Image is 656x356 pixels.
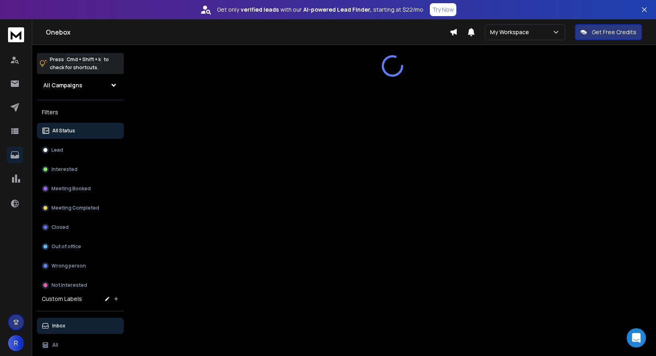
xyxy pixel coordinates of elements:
[37,258,124,274] button: Wrong person
[37,200,124,216] button: Meeting Completed
[52,128,75,134] p: All Status
[52,323,65,329] p: Inbox
[51,205,99,211] p: Meeting Completed
[490,28,532,36] p: My Workspace
[51,282,87,288] p: Not Interested
[575,24,642,40] button: Get Free Credits
[8,335,24,351] button: R
[37,239,124,255] button: Out of office
[37,318,124,334] button: Inbox
[51,224,69,230] p: Closed
[37,337,124,353] button: All
[37,142,124,158] button: Lead
[8,27,24,42] img: logo
[37,277,124,293] button: Not Interested
[37,123,124,139] button: All Status
[432,6,454,14] p: Try Now
[51,166,78,173] p: Interested
[46,27,450,37] h1: Onebox
[37,77,124,93] button: All Campaigns
[43,81,82,89] h1: All Campaigns
[430,3,456,16] button: Try Now
[37,219,124,235] button: Closed
[51,147,63,153] p: Lead
[627,328,646,348] div: Open Intercom Messenger
[52,342,58,348] p: All
[303,6,372,14] strong: AI-powered Lead Finder,
[592,28,636,36] p: Get Free Credits
[37,161,124,177] button: Interested
[51,263,86,269] p: Wrong person
[37,181,124,197] button: Meeting Booked
[241,6,279,14] strong: verified leads
[51,243,81,250] p: Out of office
[42,295,82,303] h3: Custom Labels
[217,6,423,14] p: Get only with our starting at $22/mo
[51,185,91,192] p: Meeting Booked
[37,107,124,118] h3: Filters
[65,55,102,64] span: Cmd + Shift + k
[50,56,109,72] p: Press to check for shortcuts.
